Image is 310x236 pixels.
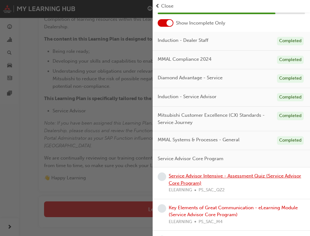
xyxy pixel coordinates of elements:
span: learningRecordVerb_NONE-icon [158,172,166,181]
div: Completed [277,136,304,145]
div: Completed [277,93,304,102]
span: MMAL Compliance 2024 [158,56,211,63]
span: ELEARNING [169,218,192,226]
span: Induction - Dealer Staff [158,37,208,44]
a: Service Advisor Intensive - Assessment Quiz (Service Advisor Core Program) [169,173,301,186]
span: PS_SAC_M4 [199,218,223,226]
span: ELEARNING [169,187,192,194]
span: MMAL Systems & Processes - General [158,136,240,143]
span: Close [161,3,173,10]
span: Show Incomplete Only [176,20,225,27]
div: Completed [277,74,304,83]
a: Key Elements of Great Communication - eLearning Module (Service Advisor Core Program) [169,205,298,218]
span: Mitsubishi Customer Excellence (CX) Standards - Service Journey [158,112,272,126]
div: Completed [277,112,304,120]
span: Induction - Service Advisor [158,93,217,100]
div: Completed [277,37,304,45]
span: PS_SAC_QZ2 [199,187,225,194]
button: prev-iconClose [155,3,307,10]
span: Diamond Advantage - Service [158,74,223,81]
span: Service Advisor Core Program [158,155,223,162]
span: prev-icon [155,3,160,10]
div: Completed [277,56,304,64]
span: learningRecordVerb_NONE-icon [158,204,166,213]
